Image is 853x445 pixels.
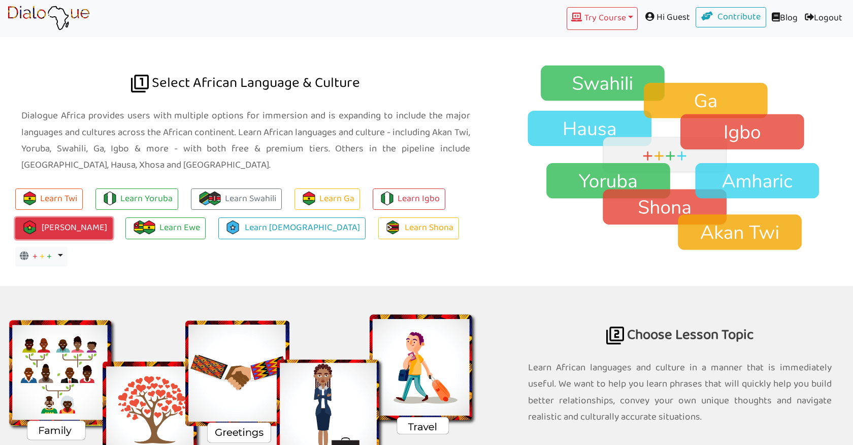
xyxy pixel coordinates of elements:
img: somalia.d5236246.png [226,220,240,234]
a: [PERSON_NAME] [15,217,113,239]
p: Dialogue Africa provides users with multiple options for immersion and is expanding to include th... [21,108,470,173]
a: Learn Yoruba [95,188,178,210]
h2: Select African Language & Culture [21,33,470,103]
a: Learn Ga [294,188,360,210]
img: flag-ghana.106b55d9.png [142,220,156,234]
img: flag-tanzania.fe228584.png [199,192,212,205]
button: Learn Twi [15,188,83,210]
img: flag-nigeria.710e75b6.png [103,192,117,205]
span: Hi Guest [638,7,696,28]
a: Learn Ewe [125,217,206,239]
img: african language dialogue [131,75,149,92]
button: Try Course [567,7,638,30]
img: flag-ghana.106b55d9.png [302,192,316,205]
span: + [32,249,38,265]
span: + [47,249,52,265]
a: Learn Swahili [191,188,282,210]
img: zimbabwe.93903875.png [386,220,400,234]
a: Blog [766,7,801,30]
img: flag-ghana.106b55d9.png [23,192,37,205]
h2: Choose Lesson Topic [528,286,832,355]
a: Learn Igbo [373,188,445,210]
a: Contribute [696,7,767,27]
img: flag-nigeria.710e75b6.png [380,192,394,205]
img: africa language for business travel [606,327,624,344]
span: + [40,249,45,265]
a: Learn Shona [378,217,459,239]
button: + + + [15,247,68,267]
a: Learn [DEMOGRAPHIC_DATA] [218,217,366,239]
a: Logout [801,7,846,30]
p: Learn African languages and culture in a manner that is immediately useful. We want to help you l... [528,360,832,425]
img: burkina-faso.42b537ce.png [23,220,37,234]
img: learn African language platform app [7,6,90,31]
img: kenya.f9bac8fe.png [208,192,221,205]
img: togo.0c01db91.png [133,220,147,234]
